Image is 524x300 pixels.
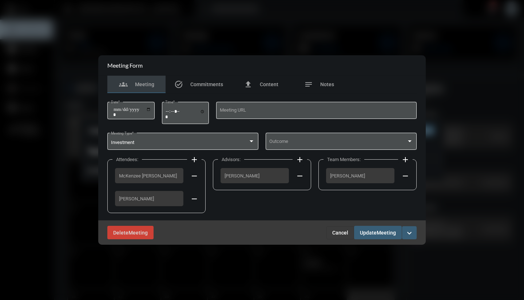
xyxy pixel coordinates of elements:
span: Meeting [128,230,148,236]
span: Meeting [377,230,396,236]
mat-icon: task_alt [174,80,183,89]
span: Commitments [190,81,223,87]
span: Update [360,230,377,236]
span: Investment [111,140,134,145]
mat-icon: expand_more [405,229,414,237]
mat-icon: add [401,155,410,164]
mat-icon: add [295,155,304,164]
span: Meeting [135,81,154,87]
span: Content [260,81,278,87]
mat-icon: remove [401,172,410,180]
button: DeleteMeeting [107,226,154,239]
label: Advisors: [218,157,244,162]
h2: Meeting Form [107,62,143,69]
span: Notes [320,81,334,87]
mat-icon: remove [295,172,304,180]
mat-icon: add [190,155,199,164]
span: [PERSON_NAME] [119,196,179,201]
button: Cancel [326,226,354,239]
span: Delete [113,230,128,236]
mat-icon: remove [190,172,199,180]
mat-icon: remove [190,195,199,203]
mat-icon: file_upload [244,80,253,89]
span: [PERSON_NAME] [330,173,390,179]
span: [PERSON_NAME] [225,173,285,179]
label: Attendees: [112,157,142,162]
button: UpdateMeeting [354,226,402,239]
mat-icon: notes [304,80,313,89]
span: Cancel [332,230,348,236]
span: McKenzee [PERSON_NAME] [119,173,179,179]
mat-icon: groups [119,80,128,89]
label: Team Members: [323,157,364,162]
